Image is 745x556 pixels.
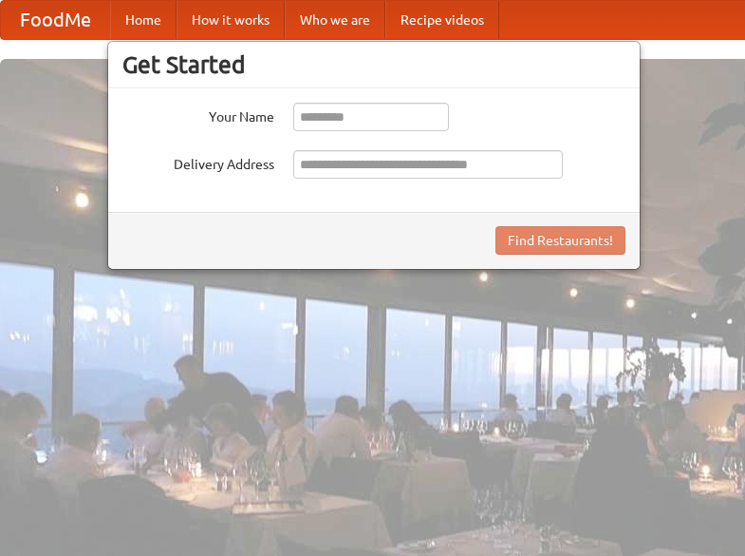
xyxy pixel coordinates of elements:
[122,103,274,126] label: Your Name
[1,1,110,39] a: FoodMe
[285,1,385,39] a: Who we are
[495,226,625,255] button: Find Restaurants!
[177,1,285,39] a: How it works
[122,150,274,174] label: Delivery Address
[110,1,177,39] a: Home
[385,1,499,39] a: Recipe videos
[122,50,625,79] h3: Get Started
